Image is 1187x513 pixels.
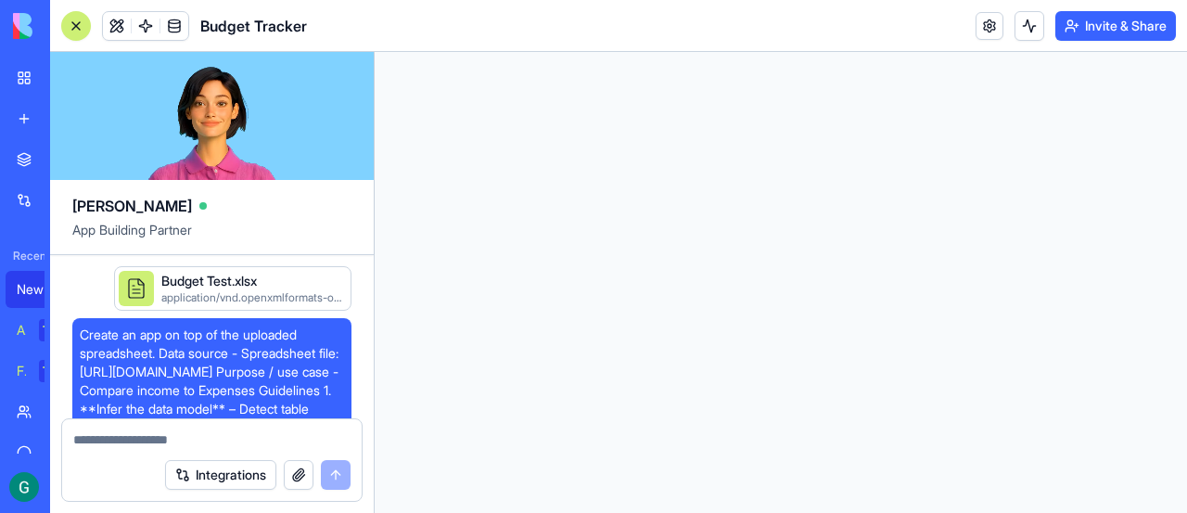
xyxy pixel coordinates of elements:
[17,321,26,340] div: AI Logo Generator
[165,460,276,490] button: Integrations
[17,362,26,380] div: Feedback Form
[72,195,192,217] span: [PERSON_NAME]
[39,360,69,382] div: TRY
[161,290,343,305] div: application/vnd.openxmlformats-officedocument.spreadsheetml.sheet
[17,280,69,299] div: New App
[161,272,343,290] div: Budget Test.xlsx
[200,15,307,37] span: Budget Tracker
[72,221,351,254] span: App Building Partner
[9,472,39,502] img: ACg8ocIUnfeN8zsqf7zTIl5S_cEeI0faD9gZTJU8D9V4xDLv_J4q_A=s96-c
[6,249,45,263] span: Recent
[39,319,69,341] div: TRY
[6,353,80,390] a: Feedback FormTRY
[6,312,80,349] a: AI Logo GeneratorTRY
[13,13,128,39] img: logo
[6,271,80,308] a: New App
[1055,11,1176,41] button: Invite & Share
